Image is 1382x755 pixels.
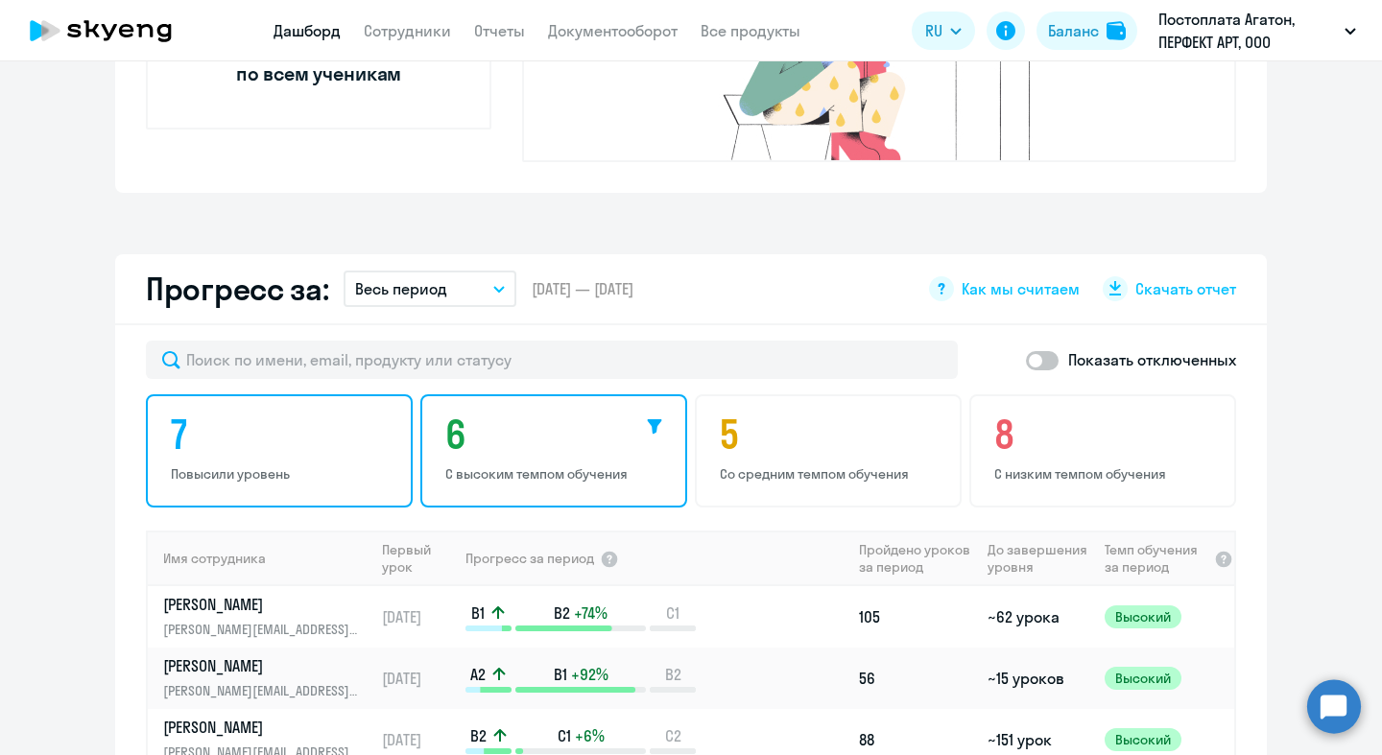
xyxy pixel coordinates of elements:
td: 56 [851,648,980,709]
h4: 7 [171,412,393,458]
p: Показать отключенных [1068,348,1236,371]
span: Как мы считаем [962,278,1080,299]
span: C1 [558,725,571,746]
span: +74% [574,602,608,624]
p: [PERSON_NAME][EMAIL_ADDRESS][PERSON_NAME][DOMAIN_NAME] [163,680,361,701]
span: Высокий [1105,605,1181,628]
td: [DATE] [374,586,464,648]
img: balance [1107,21,1126,40]
span: [DATE] — [DATE] [532,278,633,299]
h4: 8 [994,412,1217,458]
button: Весь период [344,271,516,307]
span: RU [925,19,942,42]
span: +6% [575,725,605,746]
p: [PERSON_NAME] [163,594,361,615]
a: Документооборот [548,21,678,40]
button: Балансbalance [1036,12,1137,50]
span: C1 [666,602,679,624]
a: Все продукты [701,21,800,40]
th: До завершения уровня [980,531,1096,586]
span: +92% [571,664,608,685]
span: B1 [471,602,485,624]
span: C2 [665,725,681,746]
p: Со средним темпом обучения [720,465,942,483]
a: Сотрудники [364,21,451,40]
button: Постоплата Агатон, ПЕРФЕКТ АРТ, ООО [1149,8,1366,54]
h4: 5 [720,412,942,458]
a: [PERSON_NAME][PERSON_NAME][EMAIL_ADDRESS][PERSON_NAME][DOMAIN_NAME] [163,594,373,640]
h2: Прогресс за: [146,270,328,308]
input: Поиск по имени, email, продукту или статусу [146,341,958,379]
p: [PERSON_NAME] [163,717,361,738]
a: [PERSON_NAME][PERSON_NAME][EMAIL_ADDRESS][PERSON_NAME][DOMAIN_NAME] [163,655,373,701]
span: B1 [554,664,567,685]
p: [PERSON_NAME][EMAIL_ADDRESS][PERSON_NAME][DOMAIN_NAME] [163,619,361,640]
span: A2 [470,664,486,685]
p: С низким темпом обучения [994,465,1217,483]
span: B2 [470,725,487,746]
span: B2 [554,602,570,624]
p: Повысили уровень [171,465,393,483]
button: RU [912,12,975,50]
span: Прогресс за период [465,550,594,567]
th: Имя сотрудника [148,531,374,586]
span: B2 [665,664,681,685]
a: Отчеты [474,21,525,40]
th: Пройдено уроков за период [851,531,980,586]
th: Первый урок [374,531,464,586]
p: Постоплата Агатон, ПЕРФЕКТ АРТ, ООО [1158,8,1337,54]
h4: 6 [445,412,668,458]
div: Баланс [1048,19,1099,42]
p: [PERSON_NAME] [163,655,361,676]
td: ~62 урока [980,586,1096,648]
td: ~15 уроков [980,648,1096,709]
p: Весь период [355,277,447,300]
p: С высоким темпом обучения [445,465,668,483]
span: Высокий [1105,728,1181,751]
td: [DATE] [374,648,464,709]
td: 105 [851,586,980,648]
span: Высокий [1105,667,1181,690]
span: Темп обучения за период [1105,541,1208,576]
span: Скачать отчет [1135,278,1236,299]
a: Дашборд [274,21,341,40]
